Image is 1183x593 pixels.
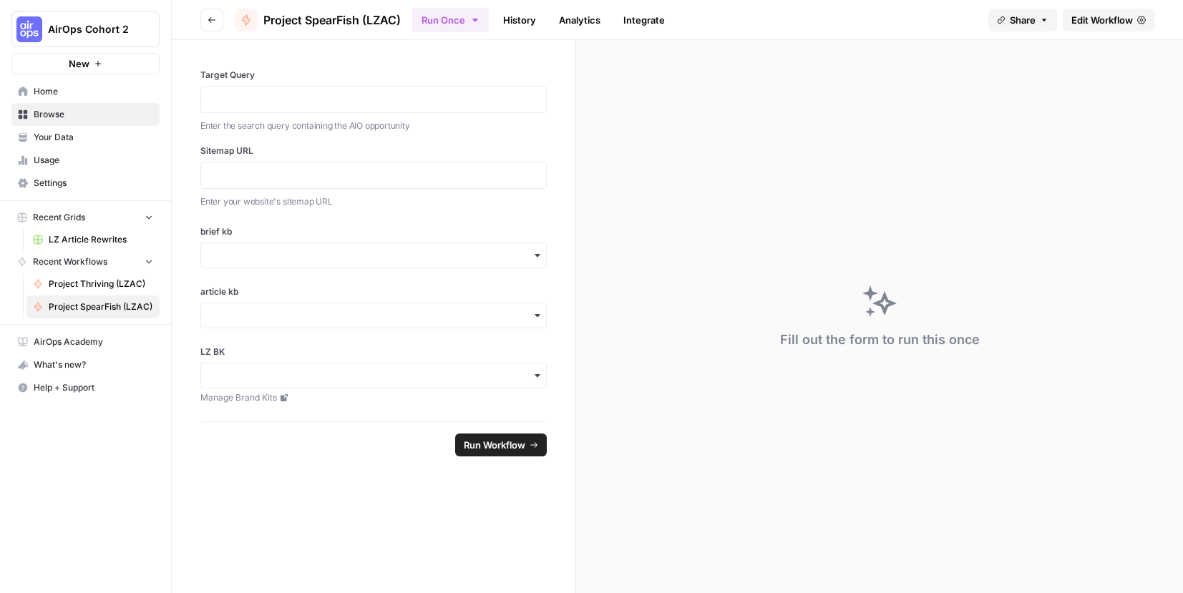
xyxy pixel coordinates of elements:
[200,285,547,298] label: article kb
[615,9,673,31] a: Integrate
[200,391,547,404] a: Manage Brand Kits
[34,85,153,98] span: Home
[200,144,547,157] label: Sitemap URL
[780,330,980,350] div: Fill out the form to run this once
[550,9,609,31] a: Analytics
[34,177,153,190] span: Settings
[1071,13,1133,27] span: Edit Workflow
[34,154,153,167] span: Usage
[11,11,160,47] button: Workspace: AirOps Cohort 2
[48,22,135,36] span: AirOps Cohort 2
[455,433,547,456] button: Run Workflow
[11,251,160,273] button: Recent Workflows
[1063,9,1154,31] a: Edit Workflow
[11,126,160,149] a: Your Data
[26,273,160,295] a: Project Thriving (LZAC)
[34,381,153,394] span: Help + Support
[1010,13,1036,27] span: Share
[33,211,85,224] span: Recent Grids
[34,131,153,144] span: Your Data
[49,278,153,290] span: Project Thriving (LZAC)
[12,354,159,376] div: What's new?
[11,149,160,172] a: Usage
[988,9,1057,31] button: Share
[34,335,153,348] span: AirOps Academy
[69,57,89,71] span: New
[11,103,160,126] a: Browse
[11,207,160,228] button: Recent Grids
[263,11,401,29] span: Project SpearFish (LZAC)
[11,172,160,195] a: Settings
[49,300,153,313] span: Project SpearFish (LZAC)
[11,376,160,399] button: Help + Support
[495,9,545,31] a: History
[200,119,547,133] p: Enter the search query containing the AIO opportunity
[49,233,153,246] span: LZ Article Rewrites
[34,108,153,121] span: Browse
[26,295,160,318] a: Project SpearFish (LZAC)
[200,195,547,209] p: Enter your website's sitemap URL
[412,8,489,32] button: Run Once
[11,353,160,376] button: What's new?
[33,255,107,268] span: Recent Workflows
[16,16,42,42] img: AirOps Cohort 2 Logo
[200,345,547,358] label: LZ BK
[200,69,547,82] label: Target Query
[26,228,160,251] a: LZ Article Rewrites
[464,438,525,452] span: Run Workflow
[11,80,160,103] a: Home
[11,53,160,74] button: New
[200,225,547,238] label: brief kb
[11,330,160,353] a: AirOps Academy
[235,9,401,31] a: Project SpearFish (LZAC)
